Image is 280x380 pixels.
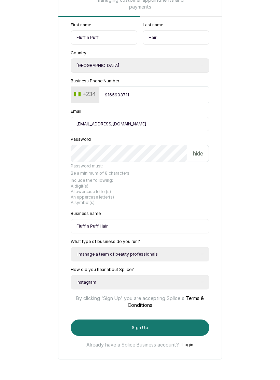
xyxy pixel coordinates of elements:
[143,22,163,28] label: Last name
[143,30,209,45] input: Enter last name here
[71,194,209,200] li: An uppercase letter(s)
[71,50,86,56] label: Country
[71,137,91,142] label: Password
[71,117,209,131] input: email@acme.com
[71,22,91,28] label: First name
[99,86,209,103] input: 9151930463
[71,200,209,205] li: A symbol(s)
[193,149,203,158] p: hide
[71,239,140,244] label: What type of business do you run?
[71,109,81,114] label: Email
[71,320,209,336] button: Sign Up
[71,189,209,194] li: A lowercase letter(s)
[71,30,137,45] input: Enter first name here
[71,89,98,99] button: +234
[182,341,194,348] button: Login
[71,78,119,84] label: Business Phone Number
[71,163,209,205] span: Password must: Be a minimum of 8 characters Include the following:
[86,341,179,348] p: Already have a Splice Business account?
[71,289,209,309] p: By clicking 'Sign Up' you are accepting Splice's
[71,267,134,272] label: How did you hear about Splice?
[71,219,209,233] input: Enter business name here
[71,211,101,216] label: Business name
[71,184,209,189] li: A digit(s)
